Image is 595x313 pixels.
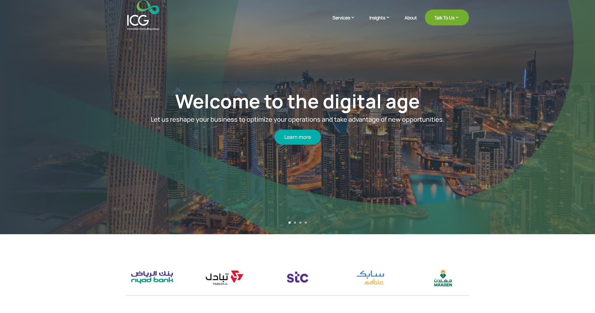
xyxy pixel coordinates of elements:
div: 6 / 17 [199,267,251,288]
a: 2 [294,221,296,224]
img: riyad bank [126,267,178,288]
a: 3 [299,221,301,224]
div: 9 / 17 [417,267,469,288]
a: Talk To Us [425,10,469,25]
div: 8 / 17 [344,267,396,289]
iframe: Chat Widget [563,282,595,313]
img: tabadul logo [199,267,251,288]
img: sabic logo [344,267,396,289]
a: 4 [305,221,307,224]
a: Welcome to the digital age [175,88,420,114]
div: 7 / 17 [272,267,323,288]
a: About [405,15,417,30]
a: Insights [369,14,397,30]
a: Services [333,14,361,30]
img: maaden logo [417,267,469,288]
span: Let us reshape your business to optimize your operations and take advantage of new opportunities. [151,115,444,124]
div: 5 / 17 [126,267,178,288]
a: 1 [288,221,291,224]
img: stc logo [272,267,323,288]
a: Learn more [274,130,321,145]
